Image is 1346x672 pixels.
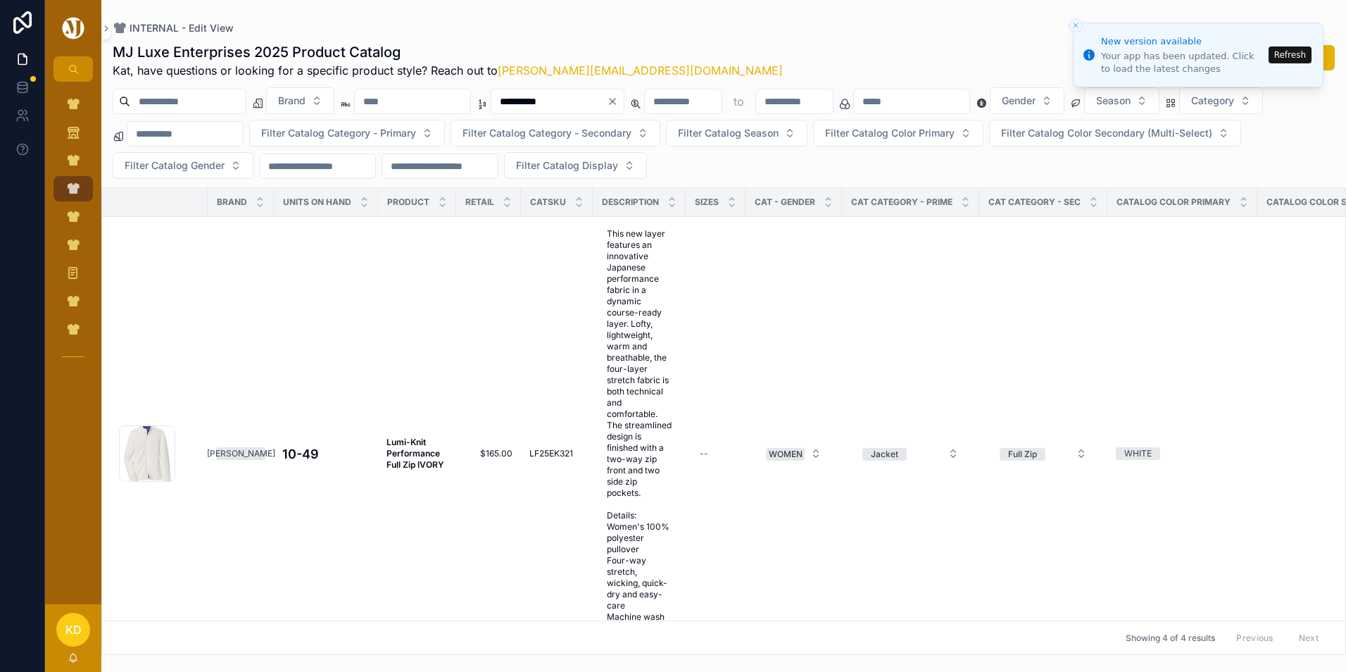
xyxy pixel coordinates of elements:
button: Select Button [990,87,1064,114]
a: 10-49 [282,444,370,463]
a: Select Button [754,440,834,467]
button: Select Button [504,152,647,179]
span: Filter Catalog Color Secondary (Multi-Select) [1001,126,1212,140]
span: Units On Hand [283,197,351,208]
span: CATSKU [530,197,566,208]
h1: MJ Luxe Enterprises 2025 Product Catalog [113,42,783,62]
button: Select Button [1084,87,1159,114]
span: LF25EK321 [529,448,573,459]
span: Filter Catalog Color Primary [825,126,955,140]
button: Refresh [1269,46,1312,63]
a: $165.00 [465,448,512,459]
a: Lumi-Knit Performance Full Zip IVORY [386,437,448,471]
span: Filter Catalog Category - Secondary [463,126,631,140]
button: Select Button [249,120,445,147]
p: to [734,93,744,110]
span: Brand [217,197,247,208]
span: Showing 4 of 4 results [1126,633,1215,644]
span: Season [1096,94,1131,108]
div: WHITE [1124,447,1152,460]
span: Gender [1002,94,1036,108]
a: [PERSON_NAME][EMAIL_ADDRESS][DOMAIN_NAME] [498,63,783,77]
span: CAT - GENDER [755,197,815,208]
span: Filter Catalog Display [516,158,618,173]
div: WOMEN [769,448,803,461]
a: Select Button [988,440,1099,467]
button: Select Button [851,441,970,466]
button: Select Button [988,441,1098,466]
span: Description [602,197,659,208]
span: Retail [465,197,494,208]
span: CAT CATEGORY - SEC [988,197,1081,208]
span: SIZES [695,197,719,208]
div: Your app has been updated. Click to load the latest changes [1101,50,1264,75]
button: Unselect JACKET [862,447,907,461]
button: Unselect FULL_ZIP [1000,447,1045,461]
span: Category [1191,94,1234,108]
a: INTERNAL - Edit View [113,21,234,35]
a: -- [694,442,737,465]
span: KD [65,621,82,638]
span: INTERNAL - Edit View [130,21,234,35]
a: WHITE [1116,447,1249,460]
button: Select Button [1179,87,1263,114]
button: Select Button [113,152,253,179]
span: Kat, have questions or looking for a specific product style? Reach out to [113,62,783,79]
span: Filter Catalog Category - Primary [261,126,416,140]
span: CAT CATEGORY - PRIME [851,197,952,208]
div: [PERSON_NAME] [207,447,275,460]
div: Jacket [871,448,898,461]
button: Close toast [1069,18,1083,32]
button: Select Button [989,120,1241,147]
a: LF25EK321 [529,448,584,459]
button: Select Button [266,87,334,114]
span: Brand [278,94,306,108]
span: Catalog Color Primary [1117,197,1231,208]
span: Filter Catalog Gender [125,158,225,173]
a: Select Button [850,440,971,467]
div: scrollable content [45,82,101,386]
button: Select Button [451,120,660,147]
div: New version available [1101,35,1264,49]
span: Product [387,197,429,208]
div: Full Zip [1008,448,1037,461]
button: Select Button [813,120,983,147]
button: Clear [607,96,624,107]
button: Select Button [666,120,807,147]
div: -- [700,448,708,459]
button: Select Button [755,441,833,466]
strong: Lumi-Knit Performance Full Zip IVORY [386,437,444,470]
img: App logo [60,17,87,39]
a: [PERSON_NAME] [216,447,265,460]
span: Filter Catalog Season [678,126,779,140]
